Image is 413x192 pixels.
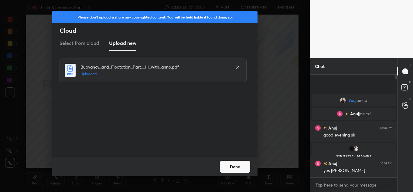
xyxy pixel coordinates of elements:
h3: Upload new [109,39,136,47]
div: Please don't upload & share any copyrighted content. You will be held liable if found doing so. [52,11,258,23]
h2: Cloud [60,27,258,35]
button: Done [220,161,250,173]
img: 3 [337,111,343,117]
p: T [409,63,411,67]
p: Chat [310,58,329,74]
img: no-rating-badge.077c3623.svg [323,126,327,130]
img: 3 [353,146,359,152]
img: 88522a9e0b2748f2affad732c77874b6.jpg [349,146,355,152]
p: [PERSON_NAME], [PERSON_NAME] [315,154,392,164]
span: You [348,98,356,103]
div: good evening sir [323,132,392,138]
img: no-rating-badge.077c3623.svg [345,113,349,116]
div: yes [PERSON_NAME] [323,168,392,174]
div: 10:01 PM [380,162,392,165]
img: no-rating-badge.077c3623.svg [323,162,327,165]
img: 6da85954e4d94dd18dd5c6a481ba3d11.jpg [340,97,346,103]
span: joined [359,111,371,116]
img: 3 [315,160,321,167]
div: grid [310,93,397,177]
div: 10:00 PM [380,126,392,130]
p: D [409,80,411,84]
h4: Buoyancy_and_Floatation_Part__III_with_anno.pdf [80,64,229,70]
p: G [409,97,411,101]
h5: Uploaded [80,71,229,77]
h6: Anuj [327,160,337,167]
h6: Anuj [327,125,337,131]
img: 3 [315,125,321,131]
span: joined [356,98,367,103]
span: Anuj [350,111,359,116]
